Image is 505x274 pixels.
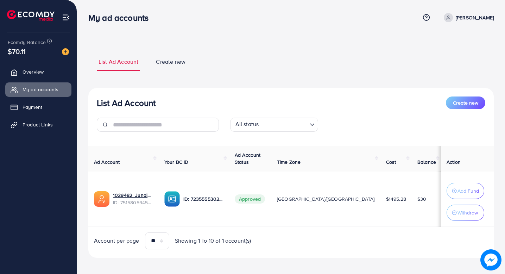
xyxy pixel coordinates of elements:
span: Product Links [23,121,53,128]
p: ID: 7235555302098108417 [183,195,223,203]
span: Your BC ID [164,158,189,166]
p: Add Fund [457,187,479,195]
span: Time Zone [277,158,301,166]
button: Add Fund [447,183,484,199]
p: Withdraw [457,208,478,217]
p: [PERSON_NAME] [456,13,494,22]
span: [GEOGRAPHIC_DATA]/[GEOGRAPHIC_DATA] [277,195,375,203]
a: 1029482_Junaid YT_1749909940919 [113,192,153,199]
button: Withdraw [447,205,484,221]
a: Product Links [5,118,71,132]
span: $1495.28 [386,195,406,203]
span: List Ad Account [99,58,138,66]
span: Create new [453,99,478,106]
button: Create new [446,96,485,109]
img: logo [7,10,55,21]
span: Create new [156,58,185,66]
img: image [62,48,69,55]
img: ic-ba-acc.ded83a64.svg [164,191,180,207]
span: ID: 7515805945222807553 [113,199,153,206]
span: Cost [386,158,396,166]
div: <span class='underline'>1029482_Junaid YT_1749909940919</span></br>7515805945222807553 [113,192,153,206]
span: $70.11 [8,46,26,56]
span: Showing 1 To 10 of 1 account(s) [175,237,251,245]
span: Ecomdy Balance [8,39,46,46]
span: Overview [23,68,44,75]
span: Ad Account [94,158,120,166]
span: My ad accounts [23,86,58,93]
a: [PERSON_NAME] [441,13,494,22]
h3: My ad accounts [88,13,154,23]
img: ic-ads-acc.e4c84228.svg [94,191,109,207]
div: Search for option [230,118,318,132]
input: Search for option [261,119,307,130]
span: Approved [235,194,265,204]
span: Action [447,158,461,166]
a: My ad accounts [5,82,71,96]
a: Overview [5,65,71,79]
span: Payment [23,104,42,111]
span: $30 [417,195,426,203]
span: All status [234,119,260,130]
h3: List Ad Account [97,98,156,108]
img: image [480,249,501,270]
span: Account per page [94,237,139,245]
img: menu [62,13,70,21]
span: Balance [417,158,436,166]
a: Payment [5,100,71,114]
span: Ad Account Status [235,151,261,166]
